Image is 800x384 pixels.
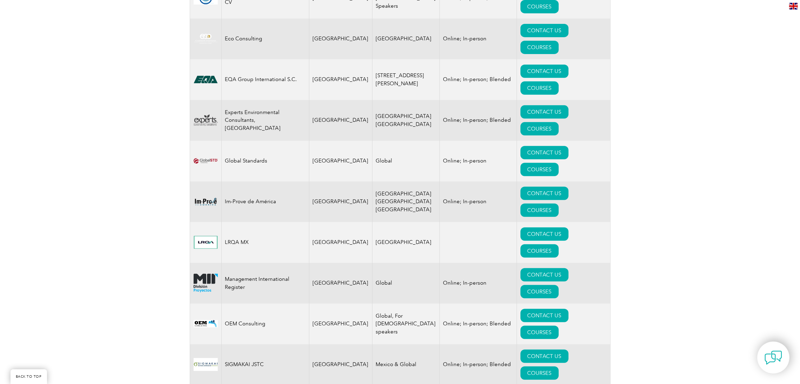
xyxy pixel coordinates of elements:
[520,350,569,363] a: CONTACT US
[194,274,218,292] img: 092a24ac-d9bc-ea11-a814-000d3a79823d-logo.png
[520,227,569,241] a: CONTACT US
[309,100,372,141] td: [GEOGRAPHIC_DATA]
[520,24,569,37] a: CONTACT US
[309,222,372,263] td: [GEOGRAPHIC_DATA]
[194,73,218,86] img: cf3e4118-476f-eb11-a812-00224815377e-logo.png
[309,304,372,344] td: [GEOGRAPHIC_DATA]
[520,187,569,200] a: CONTACT US
[372,304,439,344] td: Global, For [DEMOGRAPHIC_DATA] speakers
[194,236,218,249] img: 70fbe71e-5149-ea11-a812-000d3a7940d5-logo.jpg
[194,33,218,45] img: c712c23c-dbbc-ea11-a812-000d3ae11abd-logo.png
[439,304,517,344] td: Online; In-person; Blended
[372,222,439,263] td: [GEOGRAPHIC_DATA]
[520,204,559,217] a: COURSES
[520,41,559,54] a: COURSES
[520,81,559,95] a: COURSES
[309,141,372,181] td: [GEOGRAPHIC_DATA]
[221,141,309,181] td: Global Standards
[372,19,439,59] td: [GEOGRAPHIC_DATA]
[221,263,309,304] td: Management International Register
[194,158,218,164] img: ef2924ac-d9bc-ea11-a814-000d3a79823d-logo.png
[439,19,517,59] td: Online; In-person
[520,105,569,119] a: CONTACT US
[520,326,559,339] a: COURSES
[520,285,559,298] a: COURSES
[439,100,517,141] td: Online; In-person; Blended
[520,309,569,322] a: CONTACT US
[372,141,439,181] td: Global
[309,181,372,222] td: [GEOGRAPHIC_DATA]
[221,19,309,59] td: Eco Consulting
[194,358,218,371] img: 2588ad90-aae8-ea11-a817-000d3ae11abd-logo.jpg
[372,100,439,141] td: [GEOGRAPHIC_DATA] [GEOGRAPHIC_DATA]
[439,59,517,100] td: Online; In-person; Blended
[789,3,798,9] img: en
[439,141,517,181] td: Online; In-person
[520,244,559,258] a: COURSES
[765,349,782,366] img: contact-chat.png
[439,181,517,222] td: Online; In-person
[221,59,309,100] td: EQA Group International S.C.
[520,366,559,380] a: COURSES
[221,222,309,263] td: LRQA MX
[520,268,569,282] a: CONTACT US
[520,146,569,159] a: CONTACT US
[309,19,372,59] td: [GEOGRAPHIC_DATA]
[309,59,372,100] td: [GEOGRAPHIC_DATA]
[520,122,559,135] a: COURSES
[309,263,372,304] td: [GEOGRAPHIC_DATA]
[439,263,517,304] td: Online; In-person
[372,263,439,304] td: Global
[11,369,47,384] a: BACK TO TOP
[221,181,309,222] td: Im-Prove de América
[194,197,218,207] img: f8e119c6-dc04-ea11-a811-000d3a793f32-logo.png
[221,100,309,141] td: Experts Environmental Consultants, [GEOGRAPHIC_DATA]
[221,304,309,344] td: OEM Consulting
[520,163,559,176] a: COURSES
[372,59,439,100] td: [STREET_ADDRESS][PERSON_NAME]
[194,320,218,327] img: 931107cc-606f-eb11-a812-00224815377e-logo.png
[520,65,569,78] a: CONTACT US
[194,114,218,126] img: 76c62400-dc49-ea11-a812-000d3a7940d5-logo.png
[372,181,439,222] td: [GEOGRAPHIC_DATA] [GEOGRAPHIC_DATA] [GEOGRAPHIC_DATA]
